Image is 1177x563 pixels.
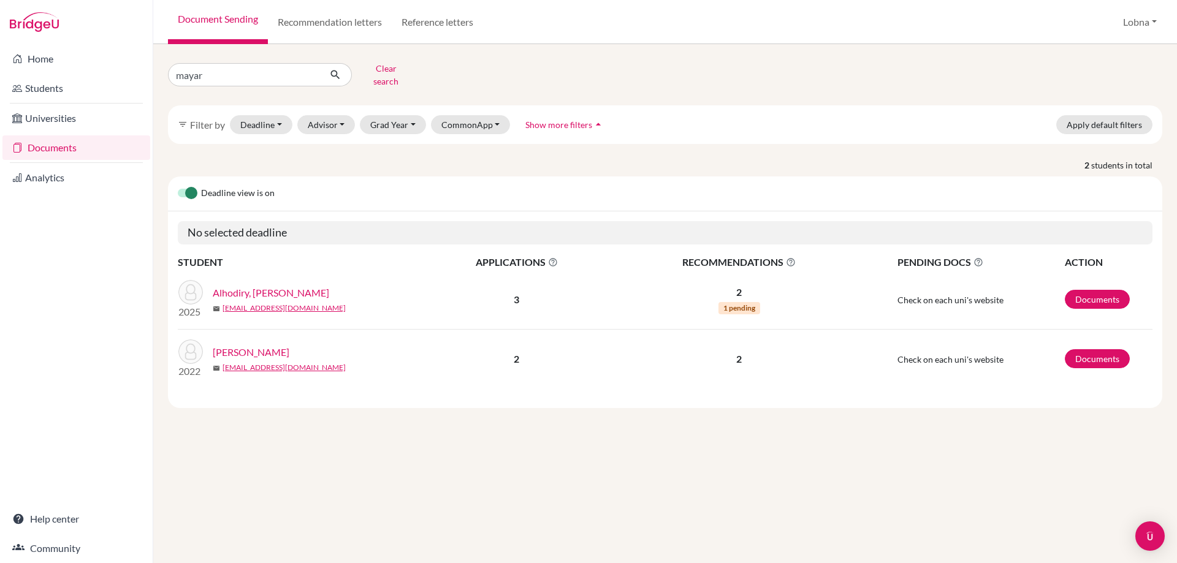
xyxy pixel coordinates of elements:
th: ACTION [1064,254,1152,270]
img: Bridge-U [10,12,59,32]
p: 2 [611,285,867,300]
b: 2 [514,353,519,365]
button: Grad Year [360,115,426,134]
div: Open Intercom Messenger [1135,521,1165,551]
span: Deadline view is on [201,186,275,201]
span: PENDING DOCS [897,255,1064,270]
button: CommonApp [431,115,511,134]
button: Advisor [297,115,356,134]
th: STUDENT [178,254,423,270]
button: Deadline [230,115,292,134]
a: Students [2,76,150,100]
img: Alhodiry, Mayar Mahmoud [178,280,203,304]
input: Find student by name... [168,63,320,86]
a: [PERSON_NAME] [213,345,289,360]
span: mail [213,365,220,372]
a: [EMAIL_ADDRESS][DOMAIN_NAME] [223,362,346,373]
span: APPLICATIONS [424,255,610,270]
a: Help center [2,507,150,531]
p: 2022 [178,364,203,379]
p: 2025 [178,304,203,319]
img: Hussein, Mayar [178,339,203,364]
a: Universities [2,106,150,130]
span: RECOMMENDATIONS [611,255,867,270]
span: mail [213,305,220,312]
span: students in total [1091,159,1162,172]
a: [EMAIL_ADDRESS][DOMAIN_NAME] [223,303,346,314]
i: filter_list [178,119,188,129]
span: Check on each uni's website [897,295,1004,305]
button: Show more filtersarrow_drop_up [515,115,615,134]
span: Check on each uni's website [897,354,1004,365]
p: 2 [611,352,867,366]
a: Alhodiry, [PERSON_NAME] [213,285,329,300]
strong: 2 [1084,159,1091,172]
h5: No selected deadline [178,221,1152,244]
a: Documents [1065,290,1130,309]
b: 3 [514,293,519,305]
button: Lobna [1118,10,1162,34]
a: Home [2,47,150,71]
a: Documents [1065,349,1130,368]
span: 1 pending [718,302,760,314]
i: arrow_drop_up [592,118,604,130]
a: Documents [2,135,150,160]
a: Community [2,536,150,561]
span: Filter by [190,119,225,130]
span: Show more filters [525,119,592,130]
button: Clear search [352,59,420,91]
button: Apply default filters [1056,115,1152,134]
a: Analytics [2,165,150,190]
